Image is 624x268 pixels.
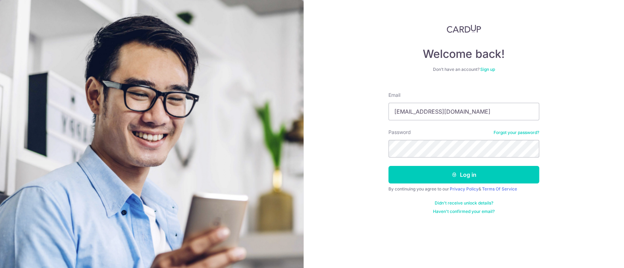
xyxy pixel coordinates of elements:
a: Didn't receive unlock details? [435,200,493,206]
a: Haven't confirmed your email? [433,209,495,214]
a: Sign up [480,67,495,72]
a: Forgot your password? [494,130,539,135]
button: Log in [388,166,539,183]
div: By continuing you agree to our & [388,186,539,192]
input: Enter your Email [388,103,539,120]
label: Password [388,129,411,136]
div: Don’t have an account? [388,67,539,72]
img: CardUp Logo [447,25,481,33]
a: Terms Of Service [482,186,517,192]
h4: Welcome back! [388,47,539,61]
label: Email [388,92,400,99]
a: Privacy Policy [450,186,479,192]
